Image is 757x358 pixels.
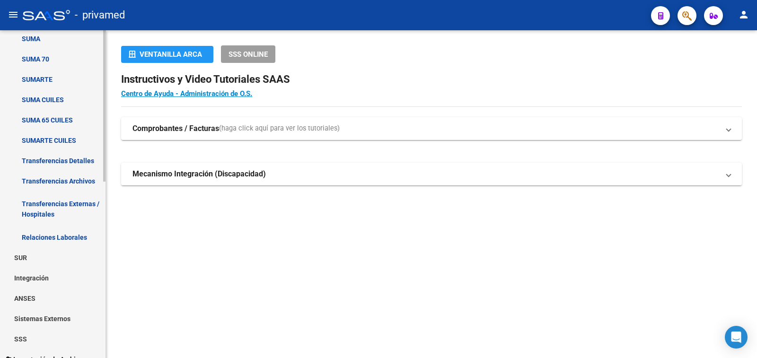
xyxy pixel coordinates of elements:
div: Ventanilla ARCA [129,46,206,63]
strong: Comprobantes / Facturas [132,123,219,134]
span: - privamed [75,5,125,26]
mat-expansion-panel-header: Mecanismo Integración (Discapacidad) [121,163,742,185]
a: Centro de Ayuda - Administración de O.S. [121,89,252,98]
h2: Instructivos y Video Tutoriales SAAS [121,70,742,88]
button: Ventanilla ARCA [121,46,213,63]
mat-icon: menu [8,9,19,20]
mat-expansion-panel-header: Comprobantes / Facturas(haga click aquí para ver los tutoriales) [121,117,742,140]
strong: Mecanismo Integración (Discapacidad) [132,169,266,179]
span: (haga click aquí para ver los tutoriales) [219,123,340,134]
span: SSS ONLINE [229,50,268,59]
div: Open Intercom Messenger [725,326,748,349]
button: SSS ONLINE [221,45,275,63]
mat-icon: person [738,9,749,20]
